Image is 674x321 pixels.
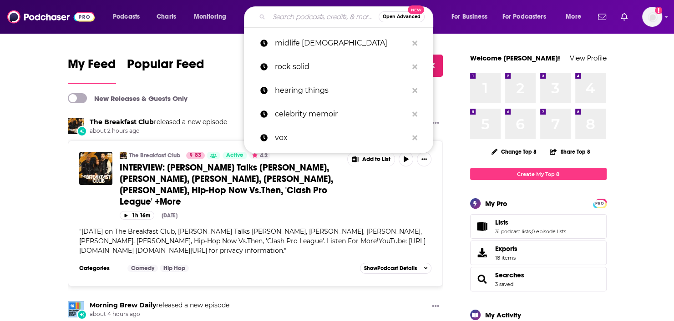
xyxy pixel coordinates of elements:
a: 0 episode lists [532,228,566,235]
p: celebrity memoir [275,102,408,126]
span: Add to List [362,156,390,163]
div: My Pro [485,199,507,208]
a: Popular Feed [127,56,204,84]
img: User Profile [642,7,662,27]
div: [DATE] [162,212,177,219]
img: The Breakfast Club [120,152,127,159]
span: My Feed [68,56,116,77]
a: Exports [470,241,607,265]
span: Lists [495,218,508,226]
img: Morning Brew Daily [68,301,84,317]
button: Show More Button [428,301,443,312]
p: midlife male [275,31,408,55]
button: ShowPodcast Details [360,263,432,274]
p: vox [275,126,408,150]
a: Show notifications dropdown [617,9,631,25]
span: about 4 hours ago [90,311,229,318]
a: Searches [495,271,524,279]
a: Hip Hop [160,265,189,272]
div: My Activity [485,311,521,319]
p: hearing things [275,79,408,102]
span: " " [79,227,426,255]
a: Show notifications dropdown [594,9,610,25]
span: Searches [470,267,607,291]
button: 1h 16m [120,211,154,220]
a: New Releases & Guests Only [68,93,188,103]
a: 3 saved [495,281,513,287]
a: midlife [DEMOGRAPHIC_DATA] [244,31,433,55]
img: The Breakfast Club [68,118,84,134]
a: Welcome [PERSON_NAME]! [470,54,560,62]
span: New [408,5,424,14]
span: [DATE] on The Breakfast Club, [PERSON_NAME] Talks [PERSON_NAME], [PERSON_NAME], [PERSON_NAME], [P... [79,227,426,255]
a: 31 podcast lists [495,228,531,235]
span: 83 [195,151,201,160]
button: Share Top 8 [549,143,590,160]
a: Comedy [127,265,158,272]
a: INTERVIEW: [PERSON_NAME] Talks [PERSON_NAME], [PERSON_NAME], [PERSON_NAME], [PERSON_NAME], [PERSO... [120,162,341,207]
span: For Podcasters [502,10,546,23]
a: 83 [186,152,205,159]
button: Open AdvancedNew [379,11,425,22]
a: Searches [473,273,492,286]
span: Monitoring [194,10,226,23]
span: INTERVIEW: [PERSON_NAME] Talks [PERSON_NAME], [PERSON_NAME], [PERSON_NAME], [PERSON_NAME], [PERSO... [120,162,333,207]
span: For Business [451,10,487,23]
button: Show profile menu [642,7,662,27]
span: More [566,10,581,23]
a: Lists [473,220,492,233]
a: Charts [151,10,182,24]
a: vox [244,126,433,150]
button: Show More Button [428,118,443,129]
button: open menu [106,10,152,24]
span: Exports [473,246,492,259]
a: Podchaser - Follow, Share and Rate Podcasts [7,8,95,25]
span: 18 items [495,255,517,261]
div: New Episode [77,310,87,320]
button: Change Top 8 [486,146,542,157]
a: Lists [495,218,566,226]
button: open menu [445,10,499,24]
span: Popular Feed [127,56,204,77]
h3: Categories [79,265,120,272]
svg: Add a profile image [655,7,662,14]
button: open menu [559,10,593,24]
span: Charts [157,10,176,23]
a: The Breakfast Club [90,118,154,126]
button: open menu [188,10,238,24]
span: about 2 hours ago [90,127,227,135]
span: Open Advanced [383,15,421,19]
span: Logged in as TaraKennedy [642,7,662,27]
a: celebrity memoir [244,102,433,126]
a: The Breakfast Club [129,152,180,159]
button: 4.2 [249,152,270,159]
input: Search podcasts, credits, & more... [269,10,379,24]
a: Active [223,152,247,159]
span: Lists [470,214,607,239]
a: My Feed [68,56,116,84]
span: Active [226,151,243,160]
h3: released a new episode [90,301,229,310]
button: Show More Button [348,152,395,166]
a: Create My Top 8 [470,168,607,180]
span: , [531,228,532,235]
span: Exports [495,245,517,253]
p: rock solid [275,55,408,79]
a: Morning Brew Daily [90,301,156,309]
div: Search podcasts, credits, & more... [253,6,442,27]
a: View Profile [570,54,607,62]
a: hearing things [244,79,433,102]
h3: released a new episode [90,118,227,126]
button: open menu [497,10,559,24]
a: rock solid [244,55,433,79]
span: Show Podcast Details [364,265,417,271]
span: PRO [594,200,605,207]
span: Podcasts [113,10,140,23]
img: INTERVIEW: Chris Gotti Talks Irv, Jay-Z, Ashanti, Fat Joe, Diddy, Hip-Hop Now Vs.Then, 'Clash Pro... [79,152,112,185]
